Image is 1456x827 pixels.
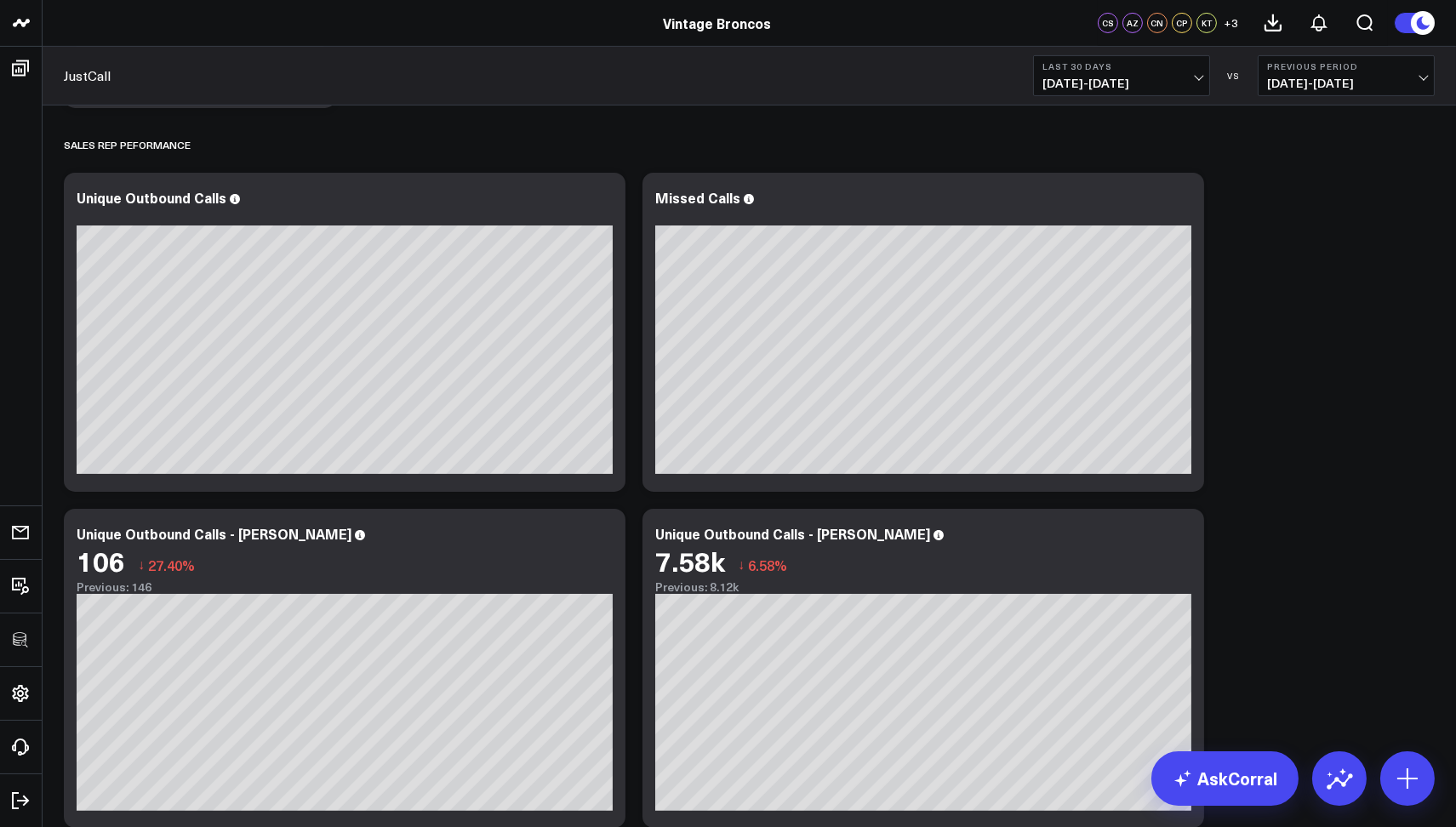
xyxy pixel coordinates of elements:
a: AskCorral [1151,751,1299,806]
span: [DATE] - [DATE] [1267,77,1425,90]
button: +3 [1221,13,1242,33]
div: CS [1098,13,1118,33]
a: Vintage Broncos [664,14,772,32]
div: CN [1147,13,1168,33]
div: Missed Calls [655,188,740,207]
span: + 3 [1225,17,1239,29]
span: 27.40% [148,556,195,574]
span: ↓ [738,554,745,576]
b: Last 30 Days [1042,61,1201,71]
button: Previous Period[DATE]-[DATE] [1258,55,1435,96]
a: JustCall [64,66,111,85]
div: VS [1219,71,1249,81]
b: Previous Period [1267,61,1425,71]
div: Sales Rep Peformance [64,125,191,164]
span: [DATE] - [DATE] [1042,77,1201,90]
div: Unique Outbound Calls [77,188,226,207]
span: ↓ [138,554,145,576]
div: Previous: 8.12k [655,580,1191,594]
div: AZ [1122,13,1143,33]
span: 6.58% [748,556,787,574]
div: 106 [77,545,125,576]
div: CP [1172,13,1192,33]
div: KT [1196,13,1217,33]
button: Last 30 Days[DATE]-[DATE] [1033,55,1210,96]
div: Previous: 146 [77,580,613,594]
div: 7.58k [655,545,725,576]
div: Unique Outbound Calls - [PERSON_NAME] [655,524,930,543]
div: Unique Outbound Calls - [PERSON_NAME] [77,524,351,543]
